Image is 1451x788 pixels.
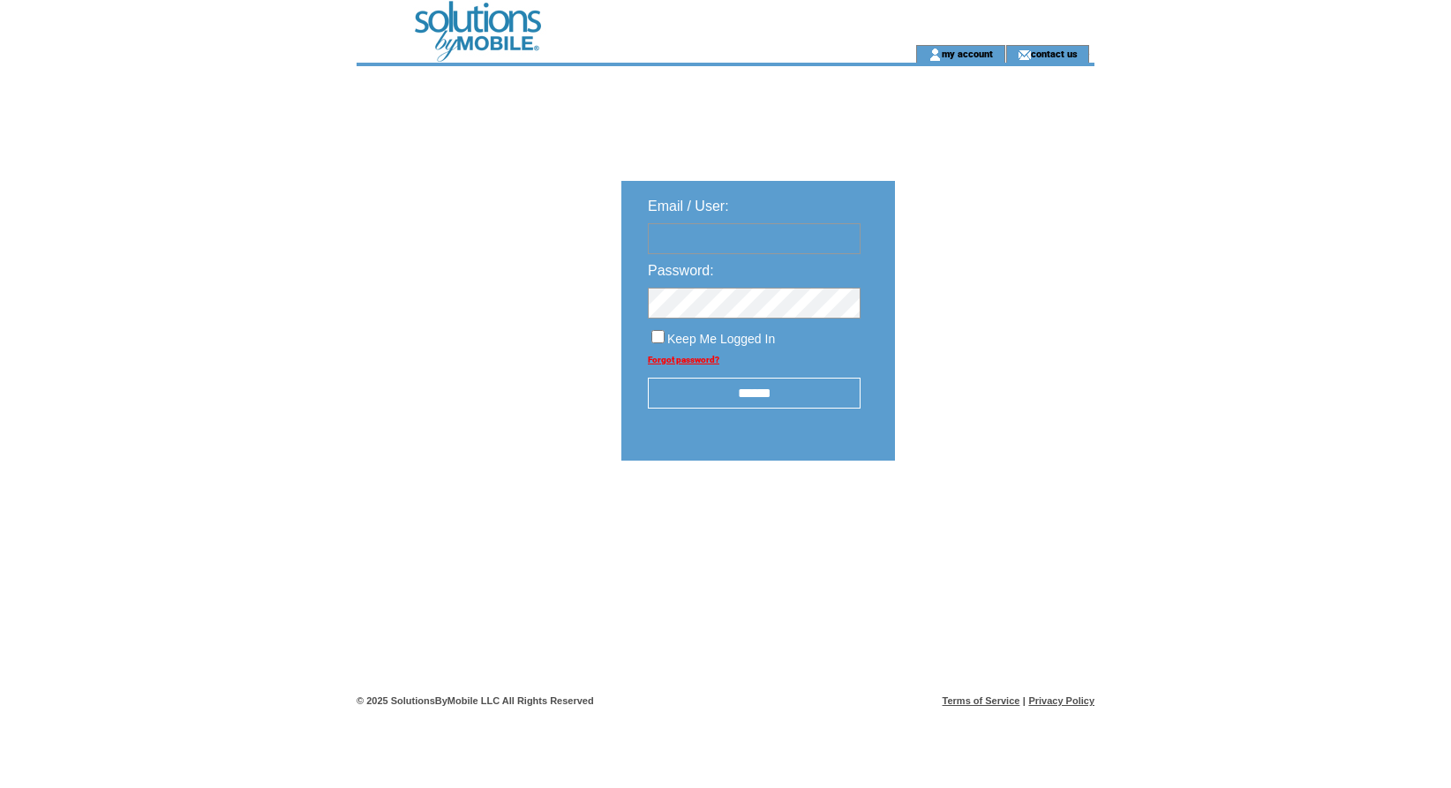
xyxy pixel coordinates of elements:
[942,48,993,59] a: my account
[648,263,714,278] span: Password:
[1028,695,1094,706] a: Privacy Policy
[648,355,719,364] a: Forgot password?
[928,48,942,62] img: account_icon.gif;jsessionid=65AF5DD2B9CFAA3C8168696CC9A80C00
[648,199,729,214] span: Email / User:
[1023,695,1026,706] span: |
[943,695,1020,706] a: Terms of Service
[1018,48,1031,62] img: contact_us_icon.gif;jsessionid=65AF5DD2B9CFAA3C8168696CC9A80C00
[667,332,775,346] span: Keep Me Logged In
[946,505,1034,527] img: transparent.png;jsessionid=65AF5DD2B9CFAA3C8168696CC9A80C00
[357,695,594,706] span: © 2025 SolutionsByMobile LLC All Rights Reserved
[1031,48,1078,59] a: contact us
